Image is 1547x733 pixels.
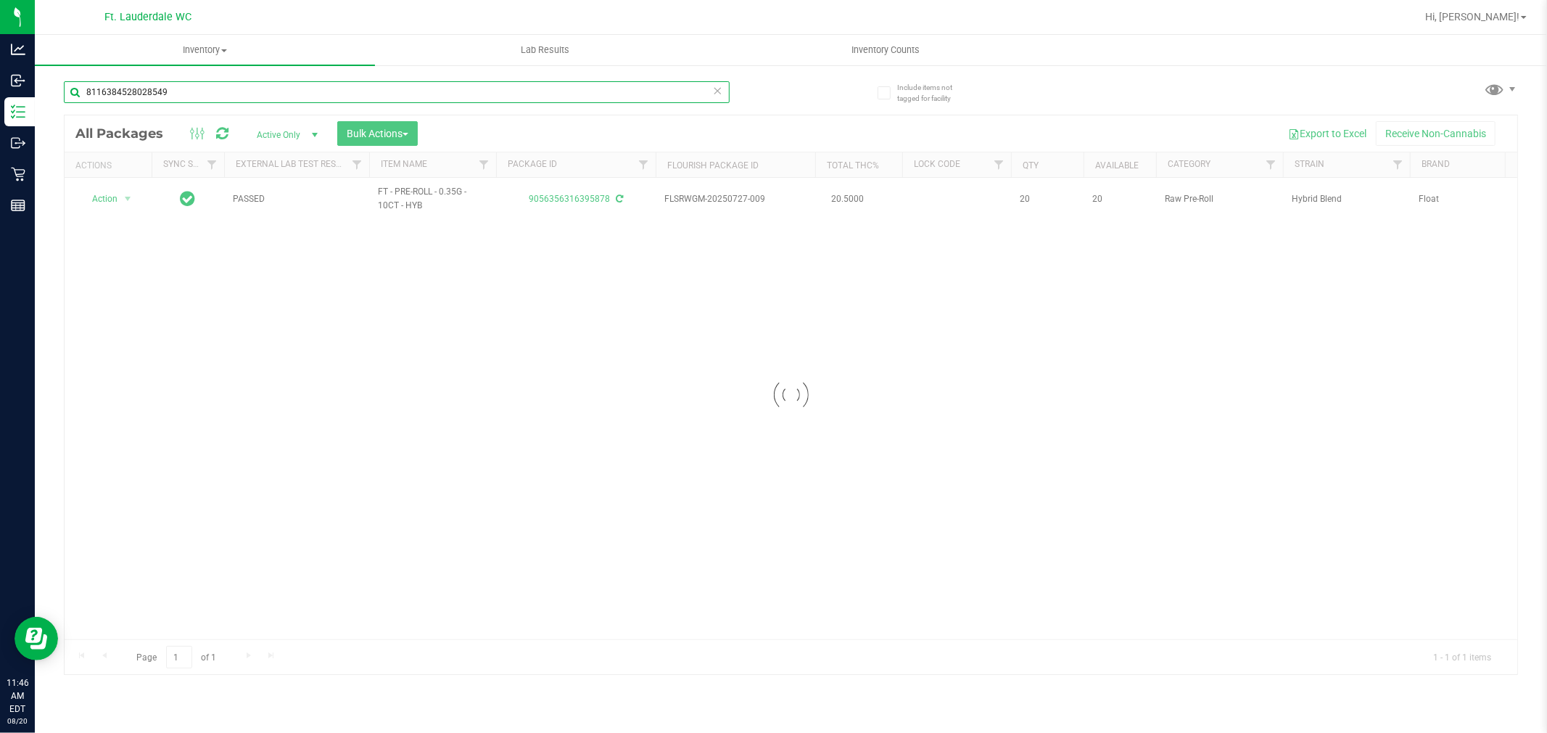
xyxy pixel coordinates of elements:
[713,81,723,100] span: Clear
[501,44,589,57] span: Lab Results
[375,35,715,65] a: Lab Results
[35,35,375,65] a: Inventory
[715,35,1055,65] a: Inventory Counts
[11,167,25,181] inline-svg: Retail
[104,11,191,23] span: Ft. Lauderdale WC
[11,105,25,119] inline-svg: Inventory
[11,42,25,57] inline-svg: Analytics
[7,716,28,726] p: 08/20
[7,676,28,716] p: 11:46 AM EDT
[1425,11,1519,22] span: Hi, [PERSON_NAME]!
[35,44,375,57] span: Inventory
[11,73,25,88] inline-svg: Inbound
[11,136,25,150] inline-svg: Outbound
[897,82,970,104] span: Include items not tagged for facility
[64,81,730,103] input: Search Package ID, Item Name, SKU, Lot or Part Number...
[15,617,58,660] iframe: Resource center
[11,198,25,213] inline-svg: Reports
[832,44,939,57] span: Inventory Counts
